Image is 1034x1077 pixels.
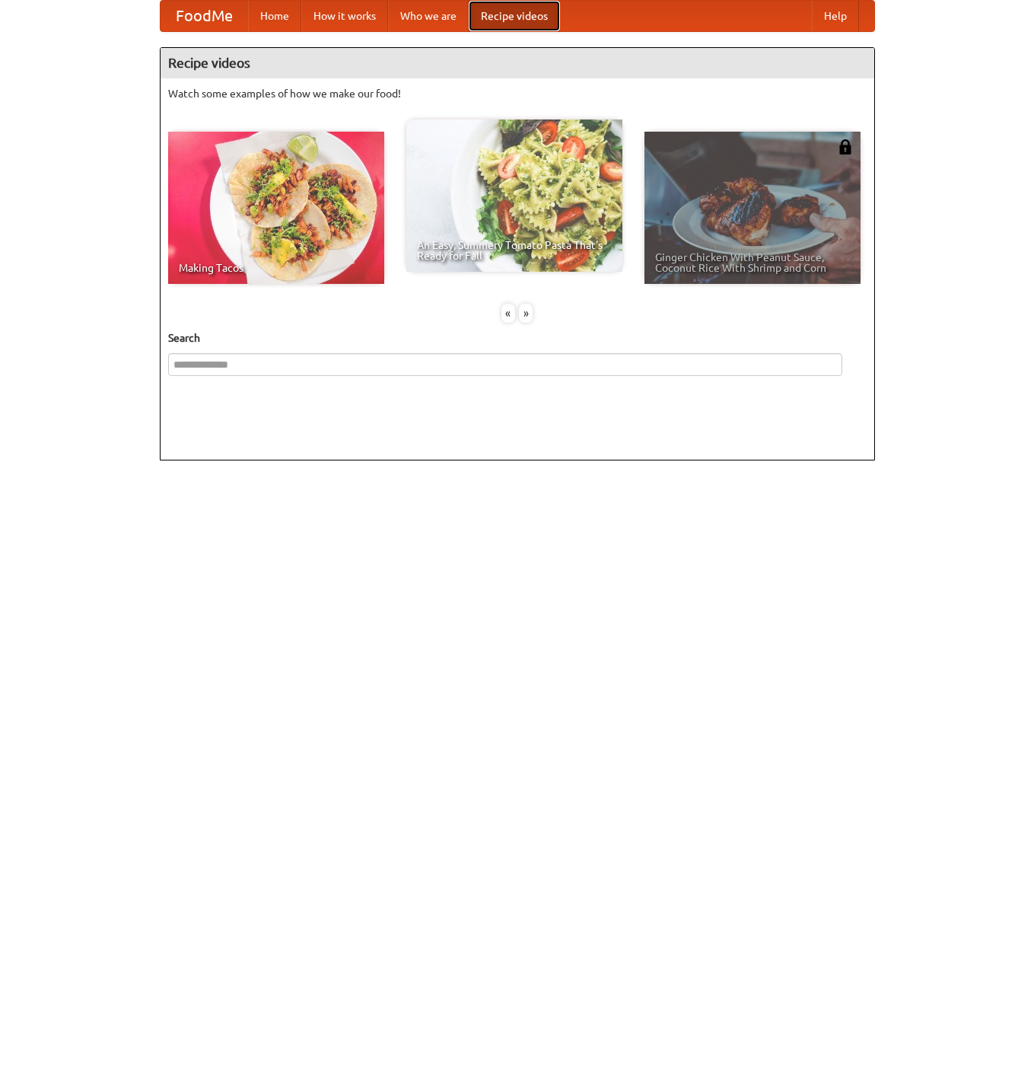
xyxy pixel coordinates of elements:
p: Watch some examples of how we make our food! [168,86,867,101]
span: An Easy, Summery Tomato Pasta That's Ready for Fall [417,240,612,261]
a: An Easy, Summery Tomato Pasta That's Ready for Fall [406,119,622,272]
h5: Search [168,330,867,346]
a: Help [812,1,859,31]
div: « [501,304,515,323]
h4: Recipe videos [161,48,874,78]
span: Making Tacos [179,263,374,273]
img: 483408.png [838,139,853,155]
a: FoodMe [161,1,248,31]
a: Home [248,1,301,31]
div: » [519,304,533,323]
a: Making Tacos [168,132,384,284]
a: Recipe videos [469,1,560,31]
a: Who we are [388,1,469,31]
a: How it works [301,1,388,31]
